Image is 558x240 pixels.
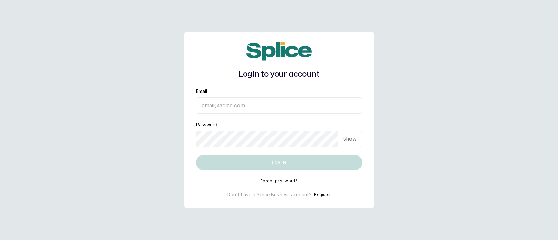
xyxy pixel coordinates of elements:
input: email@acme.com [196,97,362,114]
button: Forgot password? [261,178,297,184]
p: show [343,135,357,143]
label: Email [196,88,207,95]
h1: Login to your account [196,69,362,80]
p: Don't have a Splice Business account? [227,191,312,198]
button: Log in [196,155,362,170]
label: Password [196,121,217,128]
button: Register [314,191,330,198]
